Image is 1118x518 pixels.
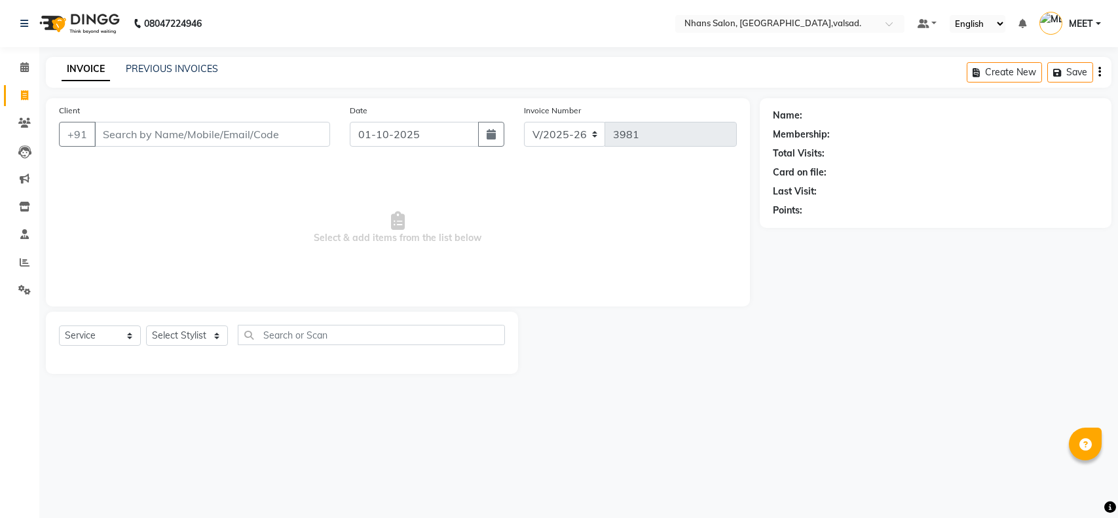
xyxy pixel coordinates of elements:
div: Membership: [773,128,830,141]
div: Last Visit: [773,185,817,198]
input: Search by Name/Mobile/Email/Code [94,122,330,147]
button: Create New [967,62,1042,83]
span: MEET [1069,17,1093,31]
label: Client [59,105,80,117]
span: Select & add items from the list below [59,162,737,293]
b: 08047224946 [144,5,202,42]
input: Search or Scan [238,325,505,345]
label: Invoice Number [524,105,581,117]
a: PREVIOUS INVOICES [126,63,218,75]
div: Name: [773,109,802,122]
img: MEET [1039,12,1062,35]
button: +91 [59,122,96,147]
iframe: chat widget [1063,466,1105,505]
div: Card on file: [773,166,827,179]
label: Date [350,105,367,117]
img: logo [33,5,123,42]
div: Points: [773,204,802,217]
div: Total Visits: [773,147,825,160]
a: INVOICE [62,58,110,81]
button: Save [1047,62,1093,83]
